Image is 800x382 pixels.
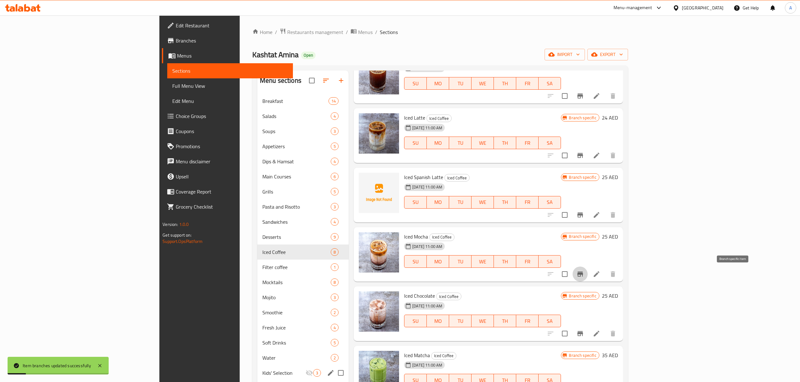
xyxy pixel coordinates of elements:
span: Choice Groups [176,112,288,120]
span: TH [496,257,514,266]
span: Iced Spanish Latte [404,172,443,182]
span: 5 [331,189,338,195]
span: SA [541,257,558,266]
span: [DATE] 11:00 AM [410,362,445,368]
button: MO [427,315,449,327]
button: Branch-specific-item [573,267,588,282]
button: SA [539,315,561,327]
div: Sandwiches4 [257,214,349,229]
span: SU [407,198,424,207]
img: Iced Spanish Latte [359,173,399,213]
span: MO [429,79,447,88]
button: SU [404,77,427,90]
span: Iced Coffee [430,233,454,241]
span: FR [519,79,536,88]
span: Version: [163,220,178,228]
span: Branch specific [566,174,599,180]
span: SA [541,138,558,148]
button: TH [494,315,516,327]
a: Menus [162,48,293,63]
div: Iced Coffee8 [257,244,349,260]
button: delete [605,326,620,341]
span: Sections [172,67,288,75]
span: Coverage Report [176,188,288,195]
button: MO [427,137,449,149]
a: Upsell [162,169,293,184]
span: Grocery Checklist [176,203,288,211]
span: Iced Coffee [445,174,469,182]
a: Grocery Checklist [162,199,293,214]
span: Kashtat Amina [252,48,299,62]
button: TU [449,77,471,90]
span: TH [496,198,514,207]
div: Smoothie [262,309,331,316]
span: [DATE] 11:00 AM [410,303,445,309]
button: FR [516,196,539,209]
span: 5 [331,340,338,346]
a: Edit Menu [167,93,293,109]
span: 4 [331,219,338,225]
span: WE [474,317,491,326]
span: 4 [331,113,338,119]
h6: 35 AED [602,351,618,360]
div: items [331,339,339,346]
a: Sections [167,63,293,78]
button: SU [404,196,427,209]
button: Branch-specific-item [573,207,588,222]
span: Filter coffee [262,263,331,271]
span: SA [541,317,558,326]
button: FR [516,255,539,268]
span: Branch specific [566,233,599,239]
a: Edit menu item [593,211,600,219]
div: [GEOGRAPHIC_DATA] [682,4,723,11]
span: Edit Menu [172,97,288,105]
span: WE [474,257,491,266]
button: delete [605,148,620,163]
a: Edit menu item [593,152,600,159]
span: WE [474,79,491,88]
span: MO [429,198,447,207]
span: 1 [331,264,338,270]
button: TU [449,315,471,327]
a: Choice Groups [162,109,293,124]
div: items [331,188,339,195]
img: Iced Latte [359,113,399,154]
div: Item branches updated successfully [23,362,91,369]
span: export [592,51,623,59]
button: SA [539,137,561,149]
span: FR [519,198,536,207]
span: 3 [313,370,321,376]
div: Water2 [257,350,349,365]
div: Salads [262,112,331,120]
button: WE [471,315,494,327]
button: delete [605,88,620,104]
span: 3 [331,295,338,301]
span: SU [407,257,424,266]
button: TH [494,255,516,268]
span: Branch specific [566,115,599,121]
span: 5 [331,143,338,149]
span: Main Courses [262,173,331,180]
a: Edit menu item [593,270,600,278]
span: Sort sections [318,73,334,88]
button: TH [494,137,516,149]
span: Branch specific [566,293,599,299]
span: Grills [262,188,331,195]
div: items [331,173,339,180]
a: Edit Restaurant [162,18,293,33]
div: items [331,309,339,316]
div: Iced Coffee [429,233,454,241]
span: MO [429,138,447,148]
img: Iced Americano [359,54,399,94]
button: TU [449,196,471,209]
a: Coverage Report [162,184,293,199]
span: Promotions [176,143,288,150]
button: import [545,49,585,60]
span: SU [407,79,424,88]
span: 3 [331,204,338,210]
span: FR [519,317,536,326]
span: [DATE] 11:00 AM [410,125,445,131]
div: items [331,112,339,120]
h6: 24 AED [602,113,618,122]
h6: 25 AED [602,173,618,182]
